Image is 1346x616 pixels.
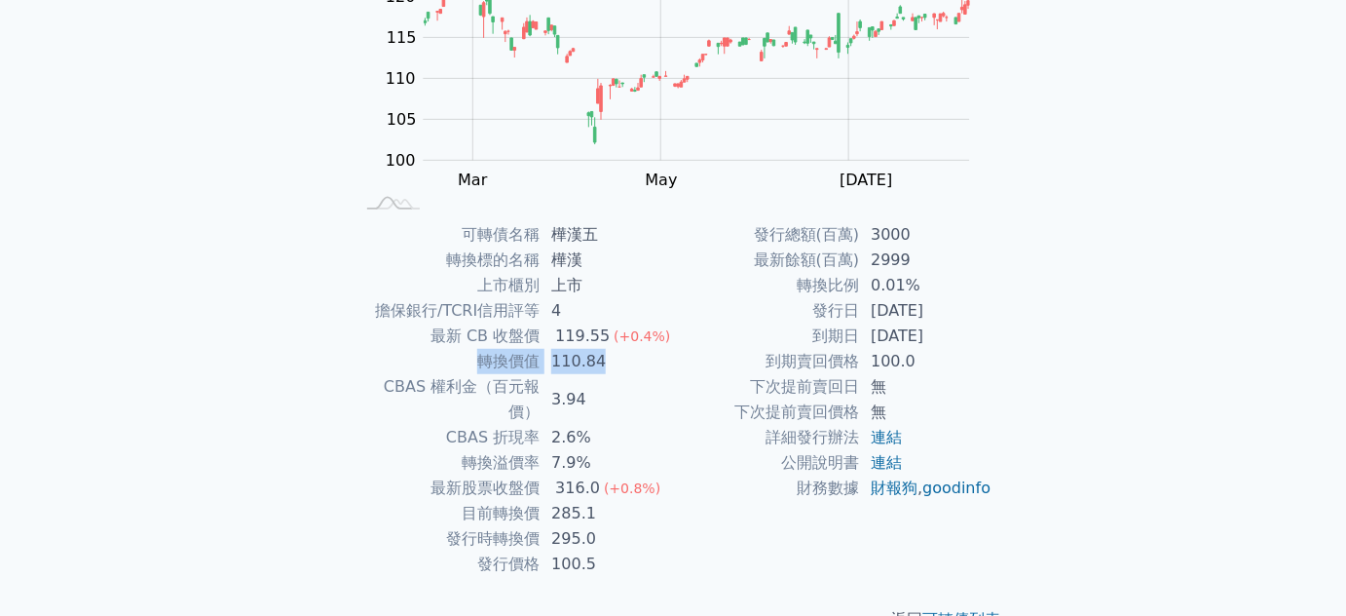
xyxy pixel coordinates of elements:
td: CBAS 權利金（百元報價） [354,374,540,425]
td: 無 [859,374,992,400]
tspan: 110 [386,69,416,88]
td: 轉換溢價率 [354,450,540,476]
td: 發行時轉換價 [354,526,540,552]
tspan: May [646,171,678,189]
td: 3.94 [540,374,673,425]
a: 財報狗 [871,479,917,497]
tspan: [DATE] [841,171,893,189]
tspan: Mar [458,171,488,189]
td: 最新餘額(百萬) [673,248,859,273]
td: 發行總額(百萬) [673,222,859,248]
td: 100.5 [540,552,673,577]
td: , [859,476,992,501]
td: 最新 CB 收盤價 [354,324,540,349]
td: 到期日 [673,324,859,349]
td: 財務數據 [673,476,859,501]
td: 發行價格 [354,552,540,577]
td: 發行日 [673,298,859,324]
td: 110.84 [540,349,673,374]
td: 詳細發行辦法 [673,425,859,450]
td: [DATE] [859,298,992,324]
a: 連結 [871,428,902,446]
td: CBAS 折現率 [354,425,540,450]
td: [DATE] [859,324,992,349]
td: 2.6% [540,425,673,450]
a: 連結 [871,453,902,472]
td: 樺漢 [540,248,673,273]
td: 公開說明書 [673,450,859,476]
tspan: 105 [387,110,417,129]
td: 下次提前賣回價格 [673,400,859,425]
div: 316.0 [551,476,604,501]
td: 4 [540,298,673,324]
td: 2999 [859,248,992,273]
td: 上市 [540,273,673,298]
span: (+0.8%) [604,481,660,496]
tspan: 115 [387,28,417,47]
tspan: 100 [386,151,416,170]
td: 295.0 [540,526,673,552]
td: 目前轉換價 [354,501,540,526]
td: 7.9% [540,450,673,476]
td: 可轉債名稱 [354,222,540,248]
a: goodinfo [922,479,991,497]
td: 樺漢五 [540,222,673,248]
td: 無 [859,400,992,425]
td: 上市櫃別 [354,273,540,298]
td: 285.1 [540,501,673,526]
td: 最新股票收盤價 [354,476,540,501]
div: 119.55 [551,324,614,349]
span: (+0.4%) [614,328,670,344]
td: 轉換比例 [673,273,859,298]
td: 擔保銀行/TCRI信用評等 [354,298,540,324]
td: 轉換標的名稱 [354,248,540,273]
td: 下次提前賣回日 [673,374,859,400]
td: 0.01% [859,273,992,298]
td: 轉換價值 [354,349,540,374]
td: 100.0 [859,349,992,374]
td: 到期賣回價格 [673,349,859,374]
td: 3000 [859,222,992,248]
